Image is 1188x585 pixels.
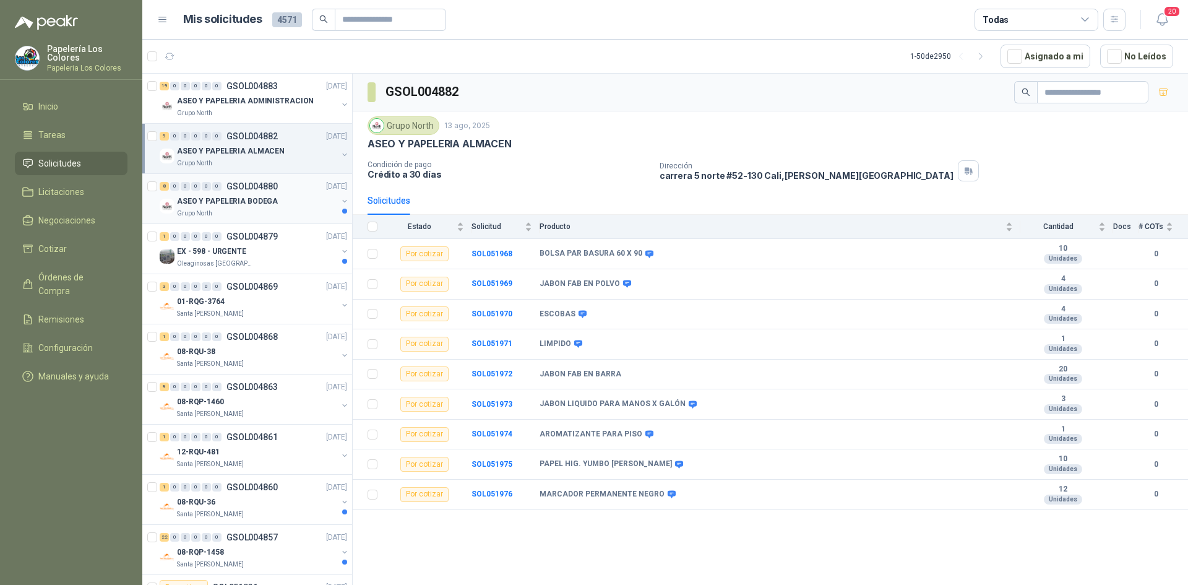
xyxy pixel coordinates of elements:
[181,332,190,341] div: 0
[983,13,1009,27] div: Todas
[1020,334,1106,344] b: 1
[177,95,314,107] p: ASEO Y PAPELERIA ADMINISTRACION
[202,282,211,291] div: 0
[191,182,200,191] div: 0
[191,483,200,492] div: 0
[1138,222,1163,231] span: # COTs
[272,12,302,27] span: 4571
[660,162,953,170] p: Dirección
[660,170,953,181] p: carrera 5 norte #52-130 Cali , [PERSON_NAME][GEOGRAPHIC_DATA]
[540,249,642,259] b: BOLSA PAR BASURA 60 X 90
[368,160,650,169] p: Condición de pago
[38,157,81,170] span: Solicitudes
[191,132,200,141] div: 0
[471,279,512,288] b: SOL051969
[191,232,200,241] div: 0
[1020,454,1106,464] b: 10
[1020,244,1106,254] b: 10
[385,222,454,231] span: Estado
[38,341,93,355] span: Configuración
[400,306,449,321] div: Por cotizar
[1044,495,1082,505] div: Unidades
[160,430,350,469] a: 1 0 0 0 0 0 GSOL004861[DATE] Company Logo12-RQU-481Santa [PERSON_NAME]
[212,132,222,141] div: 0
[319,15,328,24] span: search
[400,397,449,412] div: Por cotizar
[1044,344,1082,354] div: Unidades
[177,209,212,219] p: Grupo North
[191,433,200,441] div: 0
[540,399,686,409] b: JABON LIQUIDO PARA MANOS X GALÓN
[160,480,350,519] a: 1 0 0 0 0 0 GSOL004860[DATE] Company Logo08-RQU-36Santa [PERSON_NAME]
[212,82,222,90] div: 0
[177,496,215,508] p: 08-RQU-36
[471,490,512,498] b: SOL051976
[471,215,540,239] th: Solicitud
[1138,399,1173,410] b: 0
[540,490,665,500] b: MARCADOR PERMANENTE NEGRO
[47,45,127,62] p: Papelería Los Colores
[177,309,244,319] p: Santa [PERSON_NAME]
[1022,88,1030,97] span: search
[170,282,179,291] div: 0
[326,482,347,493] p: [DATE]
[15,266,127,303] a: Órdenes de Compra
[471,249,512,258] a: SOL051968
[15,95,127,118] a: Inicio
[170,132,179,141] div: 0
[471,339,512,348] a: SOL051971
[1044,284,1082,294] div: Unidades
[202,332,211,341] div: 0
[1138,215,1188,239] th: # COTs
[540,430,642,440] b: AROMATIZANTE PARA PISO
[540,339,571,349] b: LIMPIDO
[471,460,512,469] a: SOL051975
[1138,338,1173,350] b: 0
[226,383,278,391] p: GSOL004863
[471,430,512,438] b: SOL051974
[160,483,169,492] div: 1
[160,449,174,464] img: Company Logo
[471,400,512,409] b: SOL051973
[170,483,179,492] div: 0
[191,282,200,291] div: 0
[160,82,169,90] div: 19
[15,180,127,204] a: Licitaciones
[368,169,650,180] p: Crédito a 30 días
[160,530,350,570] a: 22 0 0 0 0 0 GSOL004857[DATE] Company Logo08-RQP-1458Santa [PERSON_NAME]
[38,214,95,227] span: Negociaciones
[177,560,244,570] p: Santa [PERSON_NAME]
[212,282,222,291] div: 0
[38,370,109,383] span: Manuales y ayuda
[1001,45,1090,68] button: Asignado a mi
[202,132,211,141] div: 0
[1020,222,1096,231] span: Cantidad
[1020,394,1106,404] b: 3
[212,483,222,492] div: 0
[177,547,224,558] p: 08-RQP-1458
[160,129,350,168] a: 9 0 0 0 0 0 GSOL004882[DATE] Company LogoASEO Y PAPELERIA ALMACENGrupo North
[226,483,278,492] p: GSOL004860
[226,533,278,542] p: GSOL004857
[385,215,471,239] th: Estado
[160,149,174,163] img: Company Logo
[181,483,190,492] div: 0
[160,299,174,314] img: Company Logo
[202,182,211,191] div: 0
[326,181,347,193] p: [DATE]
[15,209,127,232] a: Negociaciones
[400,366,449,381] div: Por cotizar
[177,396,224,408] p: 08-RQP-1460
[15,15,78,30] img: Logo peakr
[181,433,190,441] div: 0
[202,433,211,441] div: 0
[170,533,179,542] div: 0
[177,359,244,369] p: Santa [PERSON_NAME]
[38,100,58,113] span: Inicio
[1138,308,1173,320] b: 0
[1138,459,1173,470] b: 0
[400,457,449,472] div: Por cotizar
[15,123,127,147] a: Tareas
